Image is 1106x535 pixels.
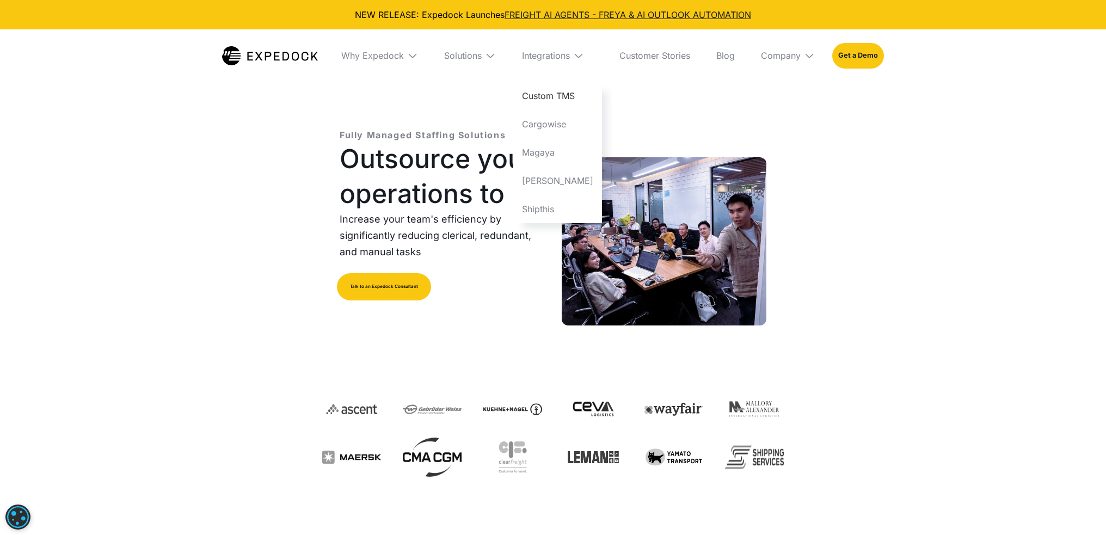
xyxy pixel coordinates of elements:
[513,82,602,223] nav: Integrations
[832,43,884,68] a: Get a Demo
[340,142,544,211] h1: Outsource your operations to
[9,9,1097,21] div: NEW RELEASE: Expedock Launches
[340,211,544,260] p: Increase your team's efficiency by significantly reducing clerical, redundant, and manual tasks
[752,29,824,82] div: Company
[340,128,506,142] p: Fully Managed Staffing Solutions
[435,29,505,82] div: Solutions
[505,9,751,20] a: FREIGHT AI AGENTS - FREYA & AI OUTLOOK AUTOMATION
[444,50,482,61] div: Solutions
[761,50,801,61] div: Company
[708,29,744,82] a: Blog
[611,29,699,82] a: Customer Stories
[337,273,431,300] a: Talk to an Expedock Consultant
[513,82,602,110] a: Custom TMS
[513,138,602,167] a: Magaya
[522,50,570,61] div: Integrations
[925,417,1106,535] iframe: Chat Widget
[513,167,602,195] a: [PERSON_NAME]
[333,29,427,82] div: Why Expedock
[513,195,602,223] a: Shipthis
[341,50,404,61] div: Why Expedock
[513,110,602,138] a: Cargowise
[513,29,602,82] div: Integrations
